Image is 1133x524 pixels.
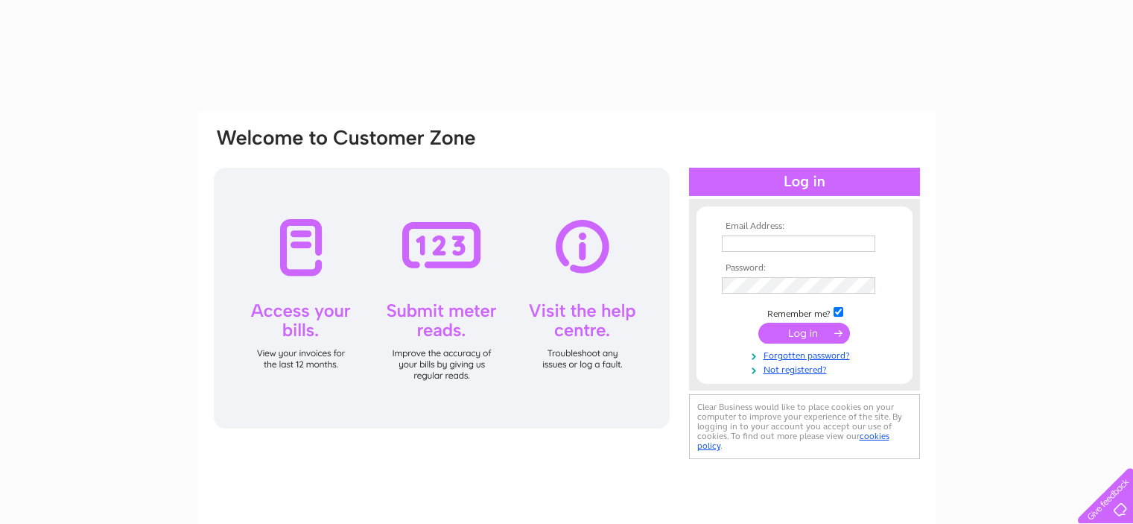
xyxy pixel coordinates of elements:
th: Password: [718,263,891,274]
a: Forgotten password? [722,347,891,362]
td: Remember me? [718,305,891,320]
a: cookies policy [697,431,889,451]
div: Clear Business would like to place cookies on your computer to improve your experience of the sit... [689,394,920,459]
th: Email Address: [718,221,891,232]
input: Submit [758,323,850,344]
a: Not registered? [722,362,891,376]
